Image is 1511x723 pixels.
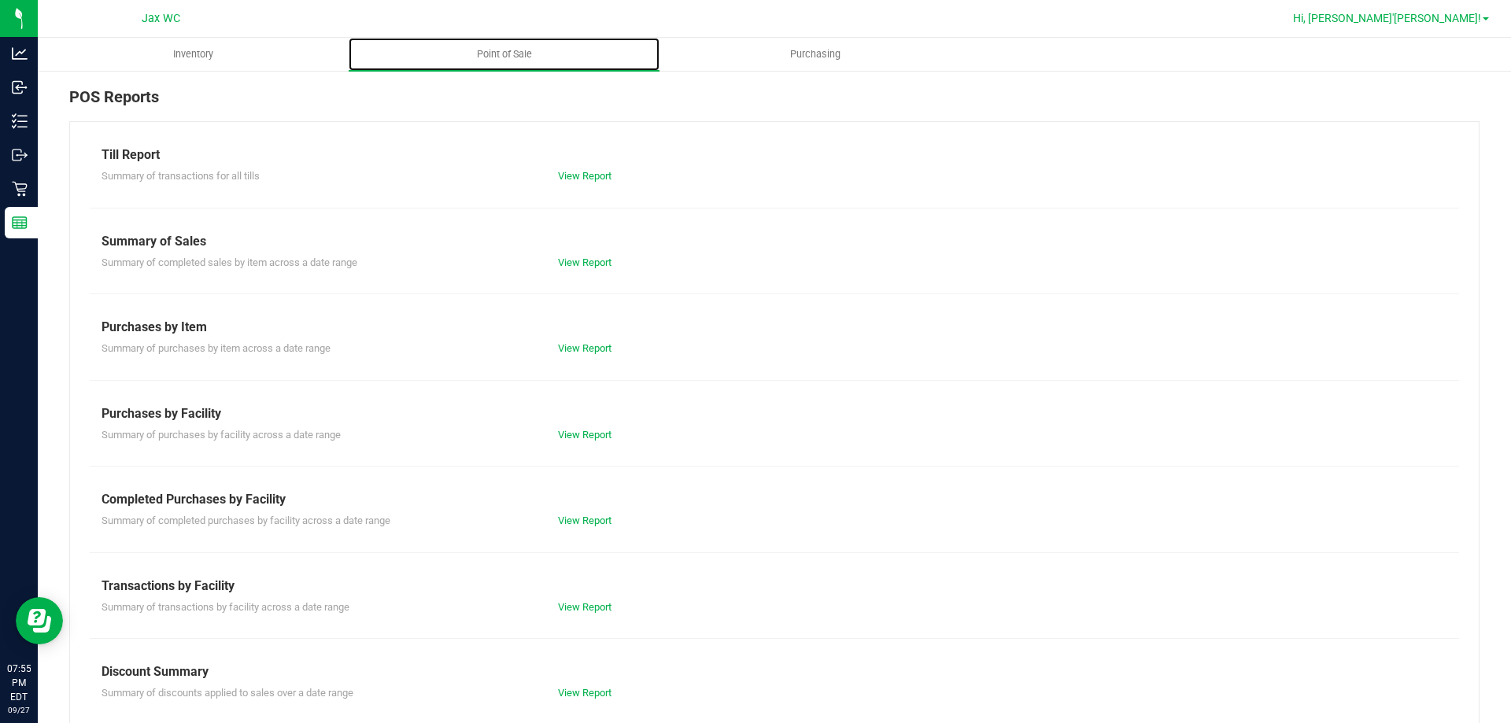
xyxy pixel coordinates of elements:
[7,704,31,716] p: 09/27
[102,404,1447,423] div: Purchases by Facility
[1293,12,1481,24] span: Hi, [PERSON_NAME]'[PERSON_NAME]!
[12,113,28,129] inline-svg: Inventory
[102,577,1447,596] div: Transactions by Facility
[102,687,353,699] span: Summary of discounts applied to sales over a date range
[152,47,235,61] span: Inventory
[142,12,180,25] span: Jax WC
[12,147,28,163] inline-svg: Outbound
[769,47,862,61] span: Purchasing
[102,342,331,354] span: Summary of purchases by item across a date range
[69,85,1480,121] div: POS Reports
[558,687,611,699] a: View Report
[7,662,31,704] p: 07:55 PM EDT
[558,170,611,182] a: View Report
[12,79,28,95] inline-svg: Inbound
[102,318,1447,337] div: Purchases by Item
[102,170,260,182] span: Summary of transactions for all tills
[102,601,349,613] span: Summary of transactions by facility across a date range
[12,181,28,197] inline-svg: Retail
[558,342,611,354] a: View Report
[558,515,611,526] a: View Report
[12,215,28,231] inline-svg: Reports
[558,601,611,613] a: View Report
[102,515,390,526] span: Summary of completed purchases by facility across a date range
[102,146,1447,164] div: Till Report
[102,662,1447,681] div: Discount Summary
[16,597,63,644] iframe: Resource center
[456,47,553,61] span: Point of Sale
[558,256,611,268] a: View Report
[102,232,1447,251] div: Summary of Sales
[102,490,1447,509] div: Completed Purchases by Facility
[349,38,659,71] a: Point of Sale
[558,429,611,441] a: View Report
[659,38,970,71] a: Purchasing
[12,46,28,61] inline-svg: Analytics
[38,38,349,71] a: Inventory
[102,429,341,441] span: Summary of purchases by facility across a date range
[102,256,357,268] span: Summary of completed sales by item across a date range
